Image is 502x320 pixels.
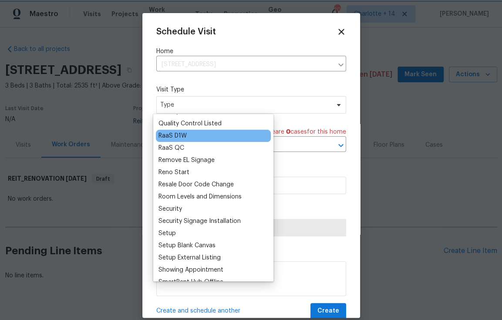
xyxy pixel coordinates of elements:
div: Setup [158,229,176,238]
div: Reno Start [158,168,189,177]
div: Resale Door Code Change [158,180,234,189]
button: Create [310,303,346,319]
button: Open [335,139,347,152]
div: Setup External Listing [158,253,221,262]
span: There are case s for this home [259,128,346,136]
div: Security Signage Installation [158,217,241,226]
div: Quality Control Listed [158,119,222,128]
div: Security [158,205,182,213]
input: Enter in an address [156,58,333,71]
span: Create and schedule another [156,307,240,315]
span: Close [337,27,346,37]
div: RaaS QC [158,144,184,152]
span: Create [317,306,339,317]
span: 0 [286,129,290,135]
label: Visit Type [156,85,346,94]
span: Type [160,101,330,109]
span: Schedule Visit [156,27,216,36]
div: Remove EL Signage [158,156,215,165]
div: Setup Blank Canvas [158,241,216,250]
div: RaaS D1W [158,131,187,140]
div: Showing Appointment [158,266,223,274]
div: SmartRent Hub Offline [158,278,223,286]
label: Home [156,47,346,56]
div: Room Levels and Dimensions [158,192,242,201]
